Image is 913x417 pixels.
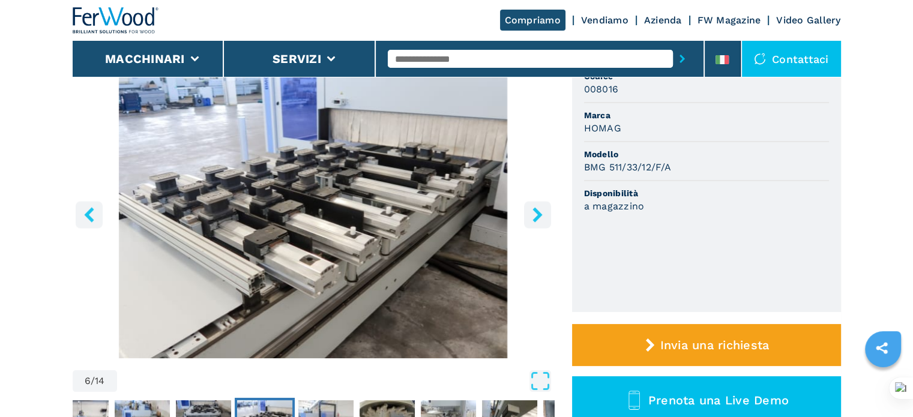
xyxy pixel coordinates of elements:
[105,52,185,66] button: Macchinari
[273,52,321,66] button: Servizi
[85,376,91,386] span: 6
[584,199,645,213] h3: a magazzino
[742,41,841,77] div: Contattaci
[76,201,103,228] button: left-button
[862,363,904,408] iframe: Chat
[584,109,829,121] span: Marca
[584,121,621,135] h3: HOMAG
[73,7,159,34] img: Ferwood
[754,53,766,65] img: Contattaci
[91,376,95,386] span: /
[572,324,841,366] button: Invia una richiesta
[867,333,897,363] a: sharethis
[584,148,829,160] span: Modello
[581,14,628,26] a: Vendiamo
[698,14,761,26] a: FW Magazine
[644,14,682,26] a: Azienda
[524,201,551,228] button: right-button
[73,67,554,358] div: Go to Slide 6
[73,67,554,358] img: Centro di lavoro a 5 assi HOMAG BMG 511/33/12/F/A
[776,14,840,26] a: Video Gallery
[584,82,619,96] h3: 008016
[584,160,671,174] h3: BMG 511/33/12/F/A
[660,338,769,352] span: Invia una richiesta
[673,45,692,73] button: submit-button
[584,187,829,199] span: Disponibilità
[500,10,565,31] a: Compriamo
[95,376,105,386] span: 14
[648,393,789,407] span: Prenota una Live Demo
[120,370,551,392] button: Open Fullscreen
